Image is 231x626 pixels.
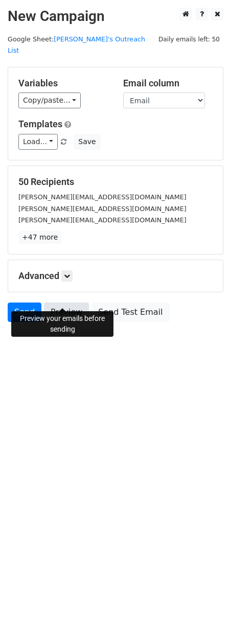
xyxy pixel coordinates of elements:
h5: Advanced [18,270,213,282]
a: Preview [44,303,89,322]
a: Templates [18,119,62,129]
div: Preview your emails before sending [11,311,113,337]
a: Daily emails left: 50 [155,35,223,43]
small: [PERSON_NAME][EMAIL_ADDRESS][DOMAIN_NAME] [18,205,187,213]
span: Daily emails left: 50 [155,34,223,45]
h5: 50 Recipients [18,176,213,188]
small: [PERSON_NAME][EMAIL_ADDRESS][DOMAIN_NAME] [18,216,187,224]
a: +47 more [18,231,61,244]
h5: Email column [123,78,213,89]
h2: New Campaign [8,8,223,25]
small: Google Sheet: [8,35,145,55]
a: Send Test Email [91,303,169,322]
a: Load... [18,134,58,150]
a: Copy/paste... [18,92,81,108]
h5: Variables [18,78,108,89]
button: Save [74,134,100,150]
a: [PERSON_NAME]'s Outreach List [8,35,145,55]
a: Send [8,303,41,322]
small: [PERSON_NAME][EMAIL_ADDRESS][DOMAIN_NAME] [18,193,187,201]
iframe: Chat Widget [180,577,231,626]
